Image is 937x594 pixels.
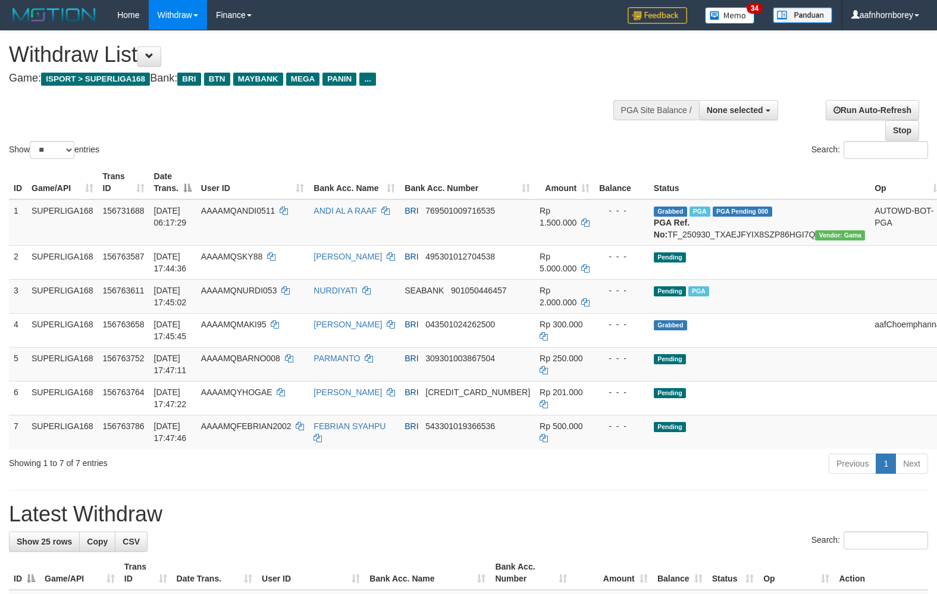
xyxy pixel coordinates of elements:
td: 4 [9,313,27,347]
a: [PERSON_NAME] [314,252,382,261]
td: 7 [9,415,27,449]
label: Show entries [9,141,99,159]
span: CSV [123,537,140,546]
span: Copy 495301012704538 to clipboard [425,252,495,261]
th: Bank Acc. Number: activate to sort column ascending [400,165,535,199]
span: 156763587 [103,252,145,261]
th: Action [834,556,928,590]
span: ... [359,73,375,86]
th: Amount: activate to sort column ascending [535,165,594,199]
div: - - - [599,318,644,330]
input: Search: [844,141,928,159]
span: Vendor URL: https://trx31.1velocity.biz [815,230,865,240]
td: SUPERLIGA168 [27,245,98,279]
label: Search: [811,141,928,159]
a: Copy [79,532,115,552]
h1: Latest Withdraw [9,502,928,526]
img: MOTION_logo.png [9,6,99,24]
a: Run Auto-Refresh [826,100,919,120]
span: ISPORT > SUPERLIGA168 [41,73,150,86]
span: 156763611 [103,286,145,295]
div: - - - [599,386,644,398]
span: 156763764 [103,387,145,397]
span: Pending [654,388,686,398]
th: Trans ID: activate to sort column ascending [98,165,149,199]
th: Amount: activate to sort column ascending [572,556,653,590]
span: PANIN [322,73,356,86]
th: User ID: activate to sort column ascending [257,556,365,590]
span: Show 25 rows [17,537,72,546]
th: Balance [594,165,649,199]
span: BRI [405,252,418,261]
span: Rp 250.000 [540,354,582,363]
span: BRI [177,73,200,86]
th: Game/API: activate to sort column ascending [27,165,98,199]
th: Game/API: activate to sort column ascending [40,556,120,590]
button: None selected [699,100,778,120]
span: None selected [707,105,763,115]
th: Bank Acc. Name: activate to sort column ascending [309,165,400,199]
span: BRI [405,387,418,397]
div: - - - [599,285,644,296]
span: Rp 300.000 [540,320,582,329]
div: Showing 1 to 7 of 7 entries [9,452,381,469]
span: AAAAMQSKY88 [201,252,263,261]
span: Pending [654,354,686,364]
b: PGA Ref. No: [654,218,690,239]
h1: Withdraw List [9,43,613,67]
span: [DATE] 17:45:45 [154,320,187,341]
a: Stop [885,120,919,140]
span: Rp 2.000.000 [540,286,576,307]
span: PGA Pending [713,207,772,217]
span: BRI [405,206,418,215]
a: Next [895,454,928,474]
a: PARMANTO [314,354,360,363]
span: [DATE] 17:45:02 [154,286,187,307]
span: BTN [204,73,230,86]
div: - - - [599,420,644,432]
span: [DATE] 17:47:46 [154,421,187,443]
span: Rp 201.000 [540,387,582,397]
span: Copy 543301019366536 to clipboard [425,421,495,431]
span: Copy 043501024262500 to clipboard [425,320,495,329]
span: 156763752 [103,354,145,363]
span: BRI [405,320,418,329]
span: Copy 673401032670537 to clipboard [425,387,530,397]
th: Date Trans.: activate to sort column descending [149,165,196,199]
span: BRI [405,354,418,363]
span: MEGA [286,73,320,86]
span: Pending [654,252,686,262]
span: Pending [654,422,686,432]
span: Copy 769501009716535 to clipboard [425,206,495,215]
span: SEABANK [405,286,444,295]
span: [DATE] 17:44:36 [154,252,187,273]
td: 5 [9,347,27,381]
h4: Game: Bank: [9,73,613,85]
a: [PERSON_NAME] [314,387,382,397]
th: ID: activate to sort column descending [9,556,40,590]
a: CSV [115,532,148,552]
span: 34 [747,3,763,14]
span: 156731688 [103,206,145,215]
img: panduan.png [773,7,832,23]
a: NURDIYATI [314,286,357,295]
span: Rp 5.000.000 [540,252,576,273]
input: Search: [844,532,928,549]
th: Date Trans.: activate to sort column ascending [172,556,257,590]
th: Trans ID: activate to sort column ascending [120,556,172,590]
span: Marked by aafromsomean [690,207,710,217]
td: SUPERLIGA168 [27,279,98,313]
a: Previous [829,454,876,474]
span: AAAAMQFEBRIAN2002 [201,421,292,431]
span: Copy 901050446457 to clipboard [451,286,506,295]
th: User ID: activate to sort column ascending [196,165,309,199]
span: [DATE] 17:47:11 [154,354,187,375]
td: SUPERLIGA168 [27,415,98,449]
span: BRI [405,421,418,431]
span: 156763658 [103,320,145,329]
a: ANDI AL A RAAF [314,206,377,215]
div: PGA Site Balance / [613,100,699,120]
span: AAAAMQNURDI053 [201,286,277,295]
span: [DATE] 17:47:22 [154,387,187,409]
span: Rp 1.500.000 [540,206,576,227]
